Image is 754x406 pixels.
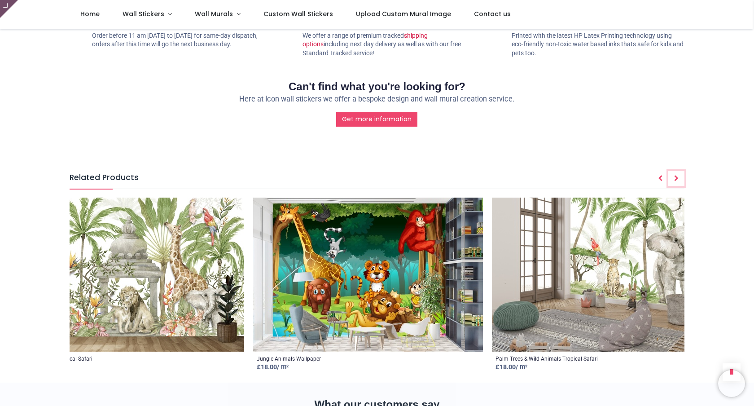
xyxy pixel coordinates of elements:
span: Custom Wall Stickers [263,9,333,18]
button: Next [668,171,684,186]
span: Home [80,9,100,18]
h2: Can't find what you're looking for? [70,79,684,94]
span: Wall Murals [195,9,233,18]
a: Jungle Animals Wallpaper [257,355,321,363]
p: Order before 11 am [DATE] to [DATE] for same-day dispatch, orders after this time will go the nex... [92,31,266,49]
span: Contact us [474,9,511,18]
p: Here at Icon wall stickers we offer a bespoke design and wall mural creation service. [70,94,684,105]
h5: Related Products [70,172,684,189]
a: Palm Trees & Wild Animals Tropical Safari [495,355,598,363]
img: Palm Trees & Wild Animals Tropical Safari Wall Mural [492,198,722,352]
p: We offer a range of premium tracked including next day delivery as well as with our free Standard... [302,31,475,58]
img: Into The Jungle Tropical Safari Wall Mural [14,198,244,352]
span: Wall Stickers [123,9,164,18]
img: Jungle Animals Wall Mural Wallpaper [253,198,483,352]
a: Get more information [336,112,417,127]
iframe: Brevo live chat [718,370,745,397]
strong: £ 18.00 / m² [257,363,289,371]
span: Upload Custom Mural Image [356,9,451,18]
strong: £ 18.00 / m² [495,363,527,371]
p: Printed with the latest HP Latex Printing technology using eco-friendly non-toxic water based ink... [512,31,684,58]
button: Prev [652,171,668,186]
